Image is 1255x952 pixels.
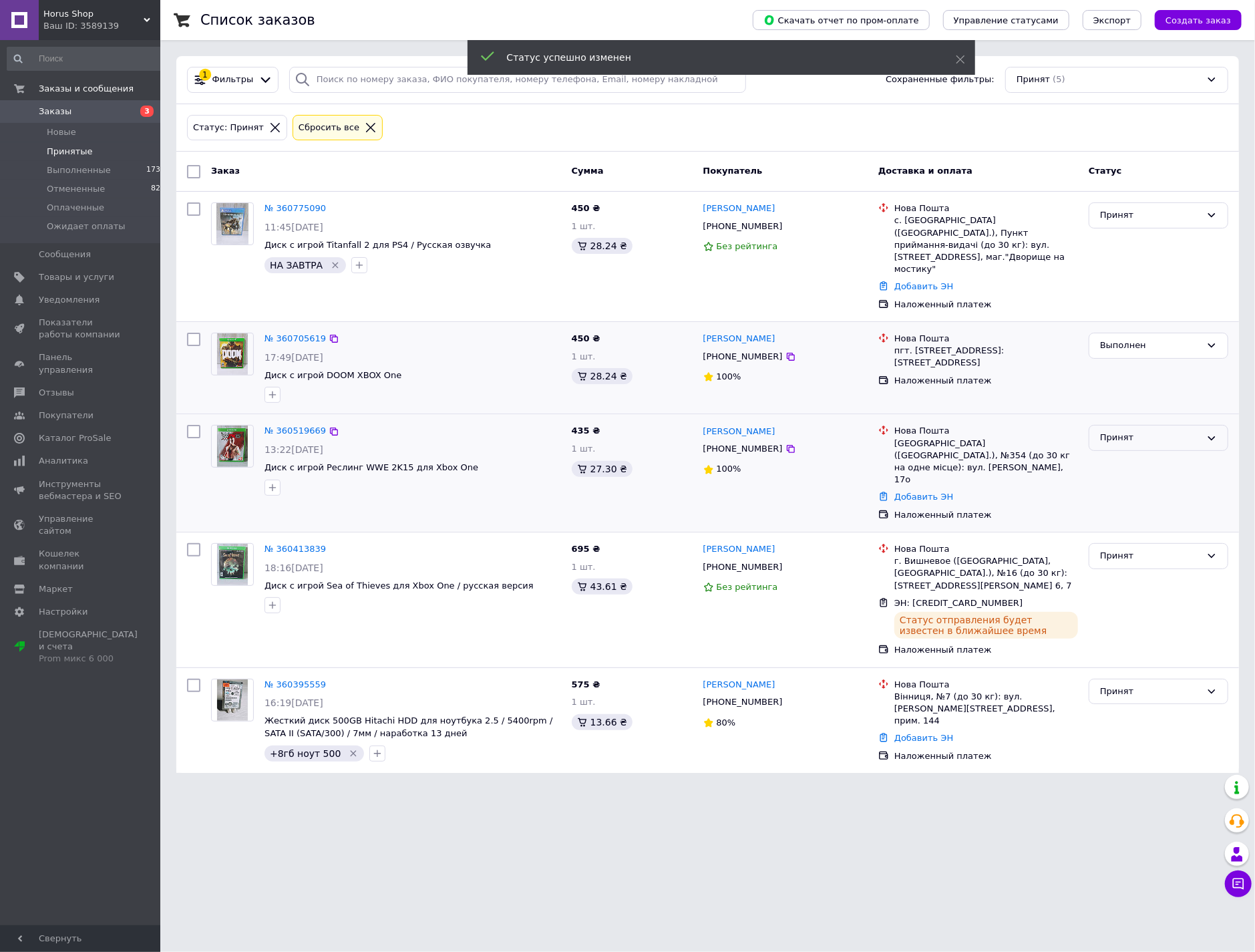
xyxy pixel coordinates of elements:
span: Отзывы [39,387,74,399]
span: 11:45[DATE] [264,222,323,232]
div: Нова Пошта [894,543,1078,555]
div: Вінниця, №7 (до 30 кг): вул. [PERSON_NAME][STREET_ADDRESS], прим. 144 [894,691,1078,728]
div: Статус: Принят [190,121,266,135]
a: № 360395559 [264,679,326,689]
a: [PERSON_NAME] [703,202,775,215]
img: Фото товару [216,203,248,245]
span: Диск с игрой Sea of Thieves для Xbox One / русская версия [264,581,534,591]
span: Товары и услуги [39,271,114,283]
div: Принят [1100,431,1201,445]
span: Сохраненные фильтры: [886,73,995,86]
div: [PHONE_NUMBER] [701,693,785,711]
span: Без рейтинга [717,582,778,592]
div: Статус отправления будет известен в ближайшее время [894,612,1078,639]
a: Диск с игрой Реслинг WWE 2K15 для Xbox One [264,462,478,472]
span: 1 шт. [572,221,596,231]
span: Сумма [572,166,604,176]
div: Нова Пошта [894,333,1078,345]
input: Поиск [7,47,166,71]
a: Диск с игрой DOOM XBOX One [264,370,401,380]
div: пгт. [STREET_ADDRESS]: [STREET_ADDRESS] [894,345,1078,369]
span: 1734 [146,164,165,176]
span: 13:22[DATE] [264,444,323,455]
div: Статус успешно изменен [507,51,922,64]
div: [PHONE_NUMBER] [701,218,785,235]
span: Выполненные [47,164,111,176]
div: Наложенный платеж [894,375,1078,387]
svg: Удалить метку [330,260,341,271]
span: 695 ₴ [572,544,600,554]
span: Управление статусами [954,15,1059,25]
span: Принят [1017,73,1050,86]
div: 28.24 ₴ [572,238,633,254]
span: 100% [717,464,741,474]
a: № 360705619 [264,333,326,343]
div: Принят [1100,549,1201,563]
span: Статус [1089,166,1122,176]
button: Управление статусами [943,10,1069,30]
div: Принят [1100,208,1201,222]
span: Инструменты вебмастера и SEO [39,478,124,502]
span: 1 шт. [572,351,596,361]
a: № 360775090 [264,203,326,213]
div: Наложенный платеж [894,644,1078,656]
div: Нова Пошта [894,202,1078,214]
a: [PERSON_NAME] [703,543,775,556]
span: 575 ₴ [572,679,600,689]
div: 13.66 ₴ [572,714,633,730]
a: Добавить ЭН [894,492,953,502]
span: Покупатель [703,166,763,176]
a: Диск с игрой Titanfall 2 для PS4 / Русская озвучка [264,240,491,250]
span: Сообщения [39,249,91,261]
button: Создать заказ [1155,10,1242,30]
div: Нова Пошта [894,679,1078,691]
a: Фото товару [211,543,254,586]
span: 18:16[DATE] [264,563,323,573]
div: [PHONE_NUMBER] [701,348,785,365]
span: Оплаченные [47,202,104,214]
span: НА ЗАВТРА [270,260,323,271]
h1: Список заказов [200,12,315,28]
button: Экспорт [1083,10,1141,30]
span: Маркет [39,583,73,595]
div: с. [GEOGRAPHIC_DATA] ([GEOGRAPHIC_DATA].), Пункт приймання-видачі (до 30 кг): вул. [STREET_ADDRES... [894,214,1078,275]
button: Чат с покупателем [1225,870,1252,897]
span: 820 [151,183,165,195]
span: Управление сайтом [39,513,124,537]
a: № 360413839 [264,544,326,554]
span: Кошелек компании [39,548,124,572]
div: Наложенный платеж [894,299,1078,311]
a: № 360519669 [264,426,326,436]
div: 43.61 ₴ [572,579,633,595]
span: Horus Shop [43,8,144,20]
div: [PHONE_NUMBER] [701,440,785,458]
span: Доставка и оплата [878,166,972,176]
div: Наложенный платеж [894,509,1078,521]
span: +8гб ноут 500 [270,748,341,759]
a: Жесткий диск 500GB Hitachi HDD для ноутбука 2.5 / 5400rpm / SATA II (SATA/300) / 7мм / наработка ... [264,716,552,738]
span: 450 ₴ [572,203,600,213]
svg: Удалить метку [348,748,359,759]
div: Наложенный платеж [894,750,1078,762]
span: 435 ₴ [572,426,600,436]
span: Панель управления [39,351,124,375]
img: Фото товару [217,679,248,721]
div: Выполнен [1100,339,1201,353]
span: ЭН: [CREDIT_CARD_NUMBER] [894,598,1023,608]
span: Ожидает оплаты [47,220,126,232]
div: Prom микс 6 000 [39,653,138,665]
a: [PERSON_NAME] [703,679,775,691]
span: Принятые [47,146,93,158]
a: Фото товару [211,202,254,245]
span: Новые [47,126,76,138]
div: 28.24 ₴ [572,368,633,384]
button: Скачать отчет по пром-оплате [753,10,930,30]
a: Добавить ЭН [894,281,953,291]
span: 1 шт. [572,444,596,454]
a: [PERSON_NAME] [703,333,775,345]
a: Фото товару [211,333,254,375]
